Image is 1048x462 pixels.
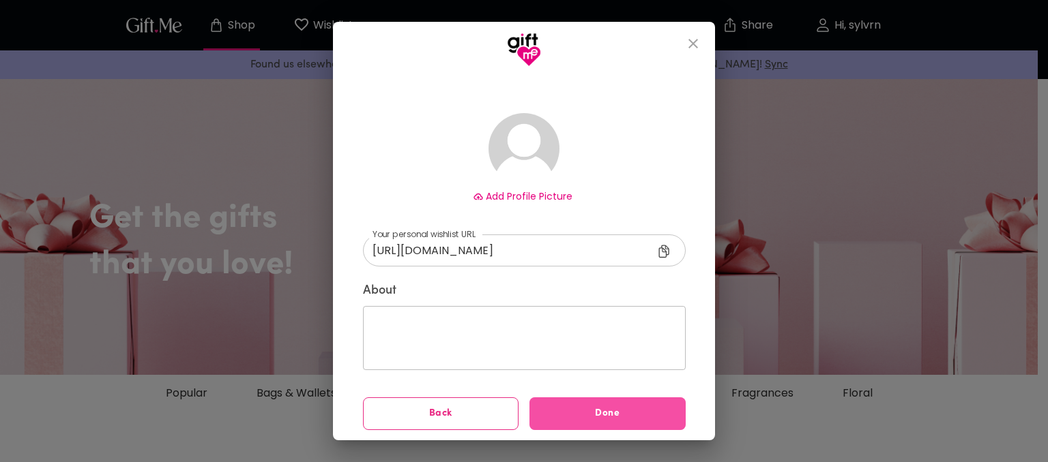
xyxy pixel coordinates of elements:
[489,113,559,184] img: Avatar
[677,27,710,60] button: close
[364,406,519,421] span: Back
[529,397,686,430] button: Done
[363,283,686,299] label: About
[507,33,541,67] img: GiftMe Logo
[486,189,572,203] span: Add Profile Picture
[363,397,519,430] button: Back
[529,406,686,421] span: Done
